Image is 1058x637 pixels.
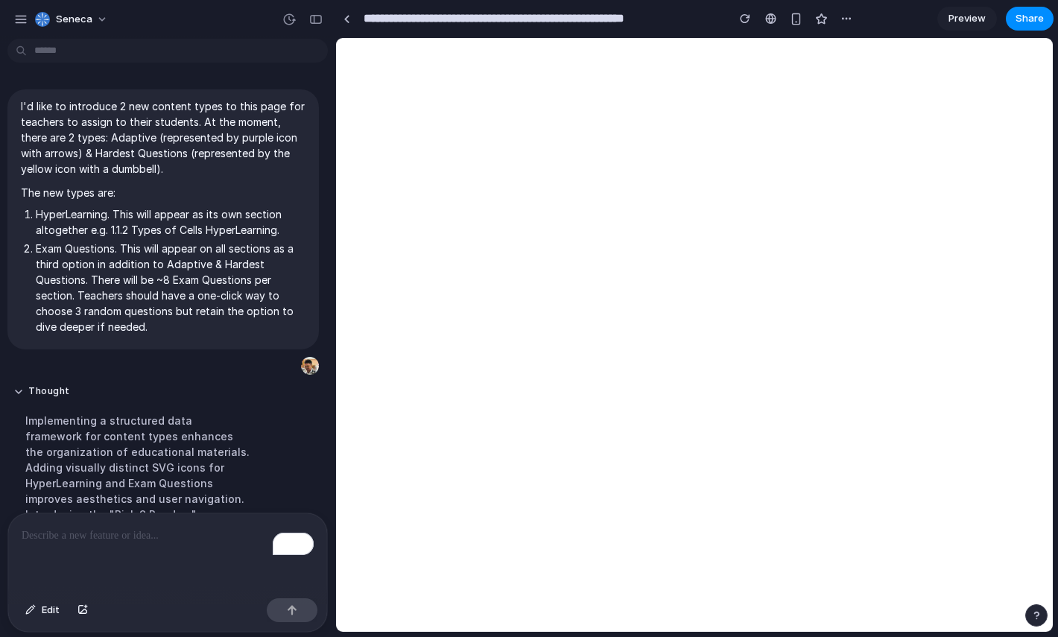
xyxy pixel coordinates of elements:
button: Edit [18,598,67,622]
span: Preview [948,11,986,26]
span: Share [1016,11,1044,26]
button: Seneca [29,7,115,31]
span: Seneca [56,12,92,27]
li: HyperLearning. This will appear as its own section altogether e.g. 1.1.2 Types of Cells HyperLear... [36,206,305,238]
span: Edit [42,603,60,618]
li: Exam Questions. This will appear on all sections as a third option in addition to Adaptive & Hard... [36,241,305,335]
a: Preview [937,7,997,31]
p: I'd like to introduce 2 new content types to this page for teachers to assign to their students. ... [21,98,305,177]
button: Share [1006,7,1054,31]
div: To enrich screen reader interactions, please activate Accessibility in Grammarly extension settings [8,513,327,592]
p: The new types are: [21,185,305,200]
